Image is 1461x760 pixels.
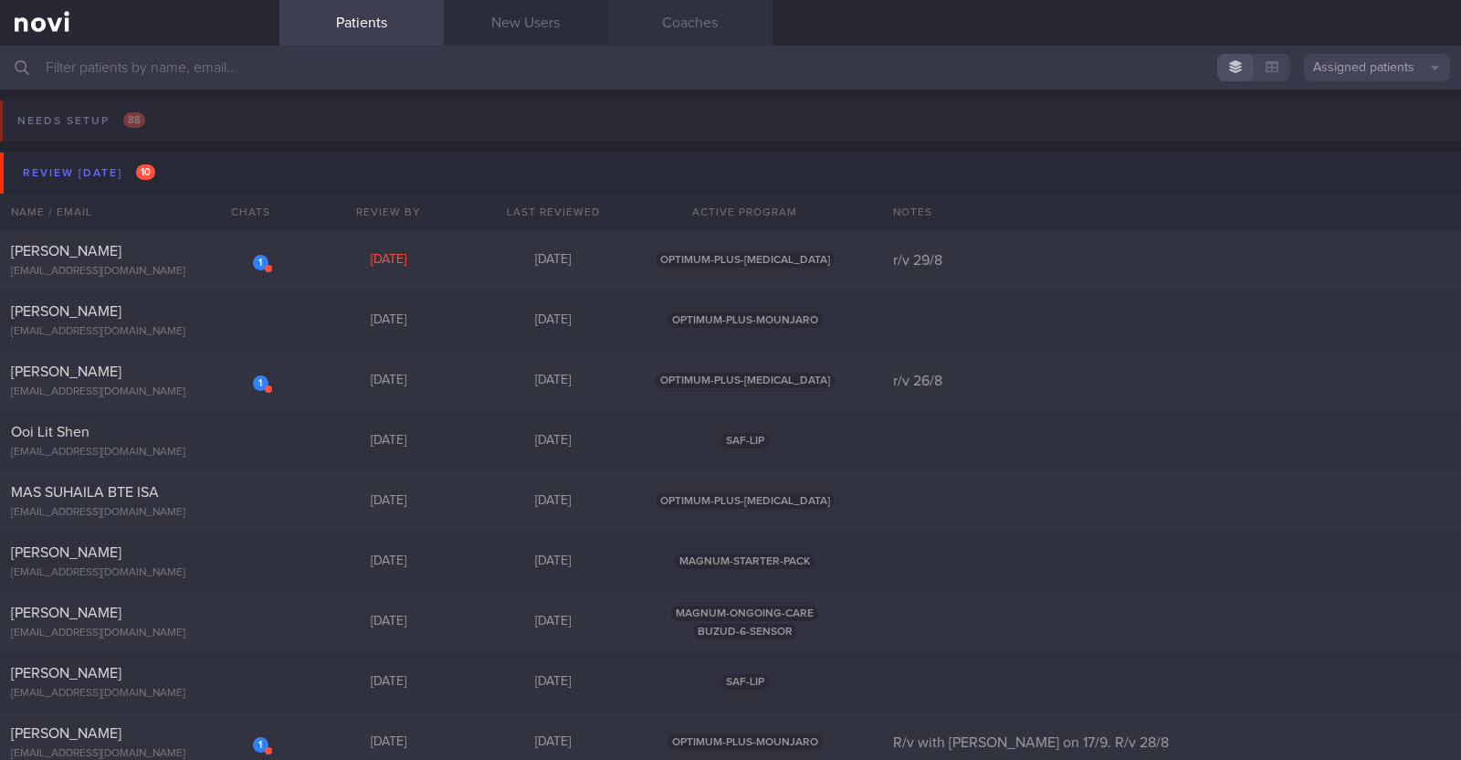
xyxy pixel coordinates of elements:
span: Ooi Lit Shen [11,425,89,439]
div: [EMAIL_ADDRESS][DOMAIN_NAME] [11,627,268,640]
span: OPTIMUM-PLUS-[MEDICAL_DATA] [656,252,835,268]
div: [DATE] [307,674,471,691]
div: [EMAIL_ADDRESS][DOMAIN_NAME] [11,687,268,701]
div: Last Reviewed [471,194,636,230]
div: [DATE] [471,312,636,329]
div: [DATE] [307,252,471,269]
div: 1 [253,255,268,270]
div: Notes [882,194,1461,230]
div: Needs setup [13,109,150,133]
div: r/v 29/8 [882,251,1461,269]
div: [DATE] [471,493,636,510]
button: Assigned patients [1304,54,1450,81]
span: MAGNUM-ONGOING-CARE [671,606,818,621]
div: [EMAIL_ADDRESS][DOMAIN_NAME] [11,385,268,399]
div: [DATE] [471,373,636,389]
span: 10 [136,164,155,180]
span: SAF-LIP [721,674,769,690]
div: [DATE] [471,734,636,751]
span: [PERSON_NAME] [11,364,121,379]
span: OPTIMUM-PLUS-[MEDICAL_DATA] [656,493,835,509]
div: [DATE] [471,614,636,630]
div: [DATE] [307,373,471,389]
span: [PERSON_NAME] [11,666,121,681]
div: [EMAIL_ADDRESS][DOMAIN_NAME] [11,446,268,459]
span: [PERSON_NAME] [11,545,121,560]
span: SAF-LIP [721,433,769,449]
div: [DATE] [307,312,471,329]
div: [EMAIL_ADDRESS][DOMAIN_NAME] [11,265,268,279]
div: [DATE] [471,674,636,691]
span: [PERSON_NAME] [11,606,121,620]
span: OPTIMUM-PLUS-MOUNJARO [667,734,823,750]
div: [DATE] [471,252,636,269]
div: r/v 26/8 [882,372,1461,390]
div: [EMAIL_ADDRESS][DOMAIN_NAME] [11,566,268,580]
span: [PERSON_NAME] [11,726,121,741]
span: 88 [123,112,145,128]
div: Review [DATE] [18,161,160,185]
span: [PERSON_NAME] [11,304,121,319]
span: BUZUD-6-SENSOR [693,624,797,639]
span: MAGNUM-STARTER-PACK [675,554,815,569]
div: [DATE] [307,734,471,751]
span: [PERSON_NAME] [11,244,121,259]
div: [DATE] [307,493,471,510]
div: R/v with [PERSON_NAME] on 17/9. R/v 28/8 [882,734,1461,752]
div: [DATE] [307,554,471,570]
div: Chats [206,194,279,230]
div: [DATE] [307,433,471,449]
div: [DATE] [307,614,471,630]
span: OPTIMUM-PLUS-[MEDICAL_DATA] [656,373,835,388]
span: MAS SUHAILA BTE ISA [11,485,159,500]
div: [EMAIL_ADDRESS][DOMAIN_NAME] [11,325,268,339]
div: 1 [253,375,268,391]
span: OPTIMUM-PLUS-MOUNJARO [667,312,823,328]
div: [DATE] [471,433,636,449]
div: 1 [253,737,268,753]
div: Active Program [636,194,855,230]
div: [EMAIL_ADDRESS][DOMAIN_NAME] [11,506,268,520]
div: [DATE] [471,554,636,570]
div: Review By [307,194,471,230]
